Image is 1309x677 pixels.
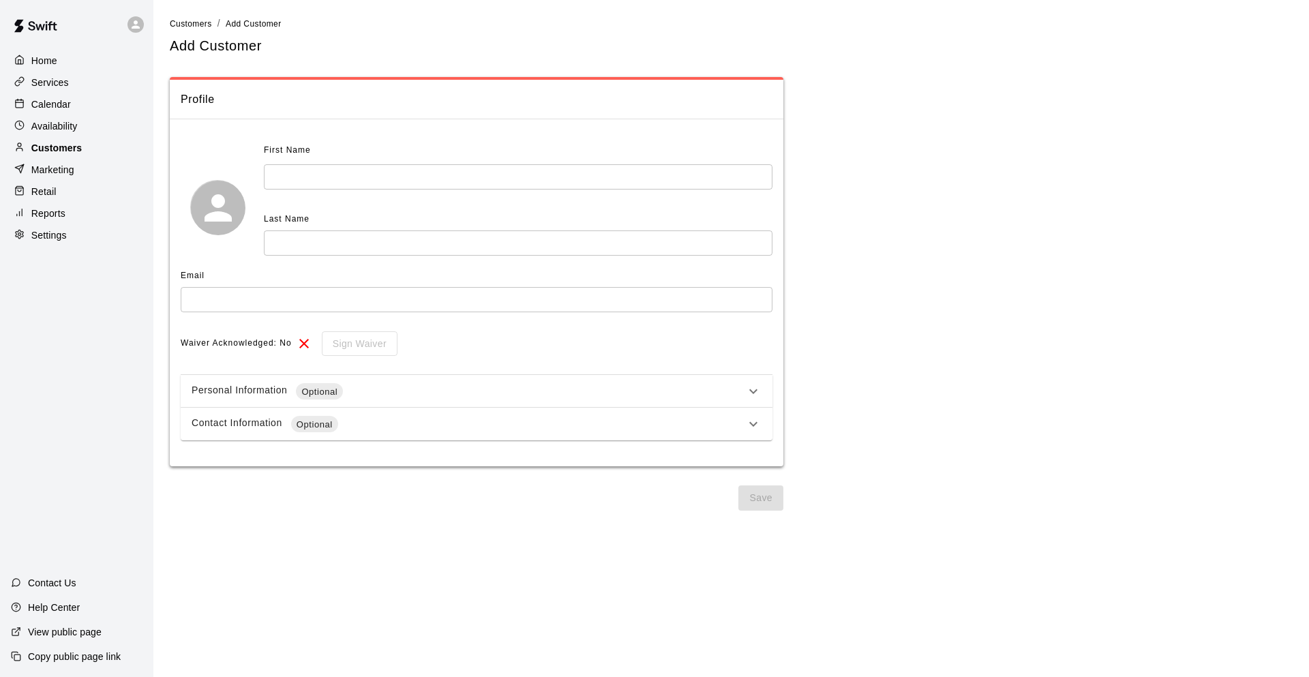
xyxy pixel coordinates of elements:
[11,116,142,136] a: Availability
[11,138,142,158] a: Customers
[192,416,745,432] div: Contact Information
[31,185,57,198] p: Retail
[170,19,212,29] span: Customers
[11,181,142,202] a: Retail
[28,625,102,639] p: View public page
[312,331,397,357] div: To sign waivers in admin, this feature must be enabled in general settings
[28,576,76,590] p: Contact Us
[264,214,310,224] span: Last Name
[31,54,57,67] p: Home
[31,141,82,155] p: Customers
[31,76,69,89] p: Services
[181,333,292,355] span: Waiver Acknowledged: No
[181,408,772,440] div: Contact InformationOptional
[226,19,282,29] span: Add Customer
[11,160,142,180] a: Marketing
[31,207,65,220] p: Reports
[296,385,343,399] span: Optional
[291,418,338,432] span: Optional
[181,375,772,408] div: Personal InformationOptional
[11,72,142,93] a: Services
[11,203,142,224] a: Reports
[181,271,205,280] span: Email
[11,225,142,245] a: Settings
[11,94,142,115] a: Calendar
[170,18,212,29] a: Customers
[181,91,772,108] span: Profile
[31,228,67,242] p: Settings
[170,16,1293,31] nav: breadcrumb
[11,50,142,71] a: Home
[192,383,745,400] div: Personal Information
[170,37,262,55] h5: Add Customer
[31,97,71,111] p: Calendar
[31,119,78,133] p: Availability
[28,650,121,663] p: Copy public page link
[31,163,74,177] p: Marketing
[28,601,80,614] p: Help Center
[264,140,311,162] span: First Name
[217,16,220,31] li: /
